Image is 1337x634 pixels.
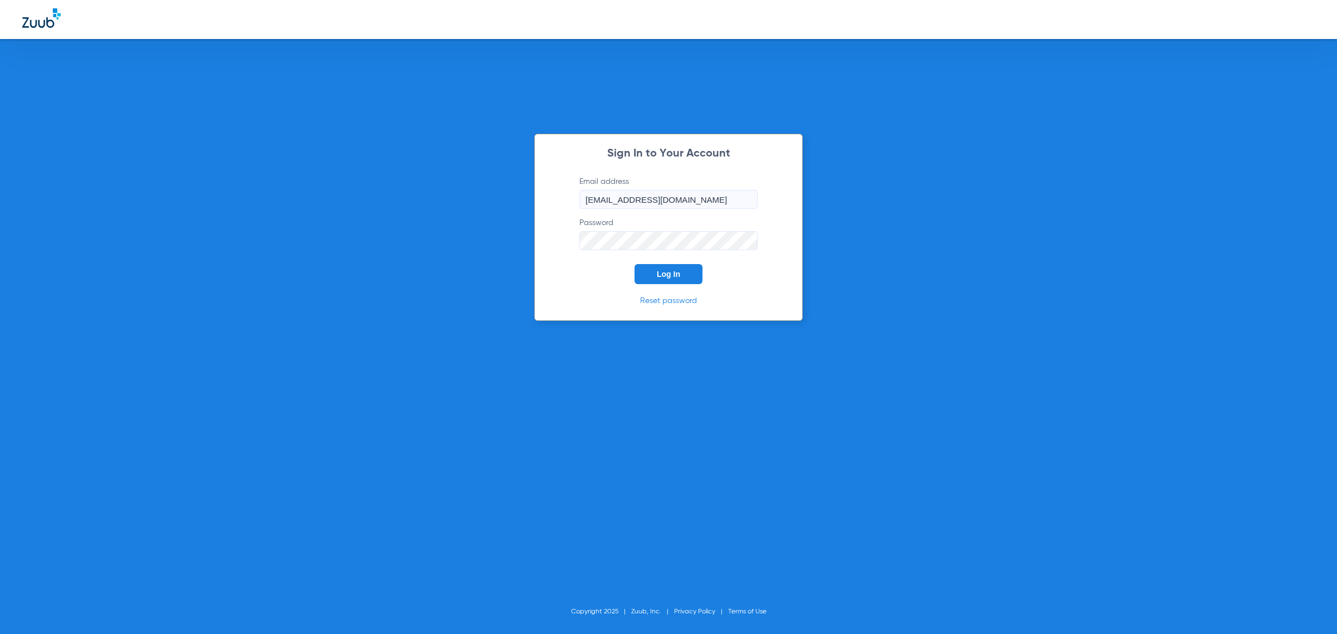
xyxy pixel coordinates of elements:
[674,608,715,615] a: Privacy Policy
[657,270,680,279] span: Log In
[579,176,758,209] label: Email address
[563,148,774,159] h2: Sign In to Your Account
[579,190,758,209] input: Email address
[728,608,767,615] a: Terms of Use
[571,606,631,617] li: Copyright 2025
[640,297,697,305] a: Reset password
[22,8,61,28] img: Zuub Logo
[579,217,758,250] label: Password
[631,606,674,617] li: Zuub, Inc.
[579,231,758,250] input: Password
[635,264,702,284] button: Log In
[1281,581,1337,634] iframe: Chat Widget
